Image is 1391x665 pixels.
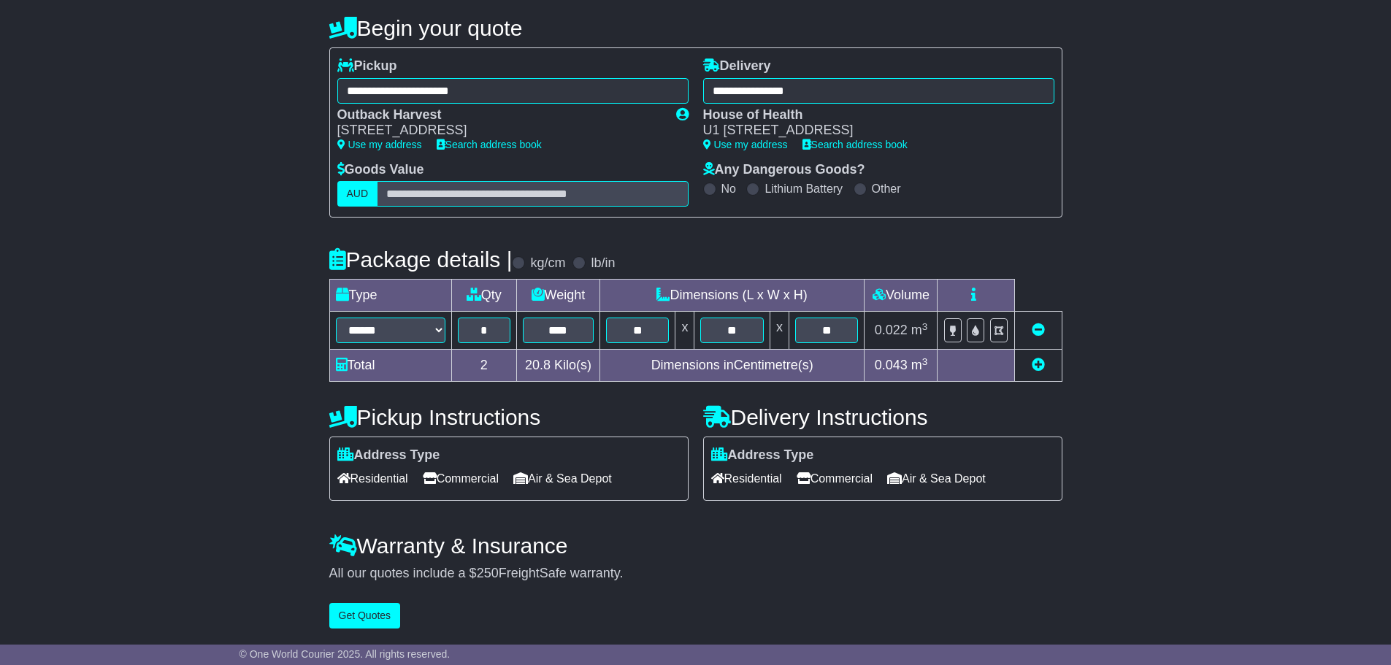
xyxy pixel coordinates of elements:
span: Commercial [797,467,873,490]
td: Kilo(s) [516,350,599,382]
td: Qty [451,280,516,312]
span: 250 [477,566,499,580]
label: Delivery [703,58,771,74]
h4: Delivery Instructions [703,405,1062,429]
span: Residential [337,467,408,490]
label: Lithium Battery [765,182,843,196]
h4: Begin your quote [329,16,1062,40]
div: House of Health [703,107,1040,123]
label: Goods Value [337,162,424,178]
label: No [721,182,736,196]
sup: 3 [922,356,928,367]
div: U1 [STREET_ADDRESS] [703,123,1040,139]
td: x [675,312,694,350]
label: Pickup [337,58,397,74]
a: Use my address [337,139,422,150]
td: Weight [516,280,599,312]
span: Commercial [423,467,499,490]
a: Search address book [802,139,908,150]
a: Use my address [703,139,788,150]
span: m [911,358,928,372]
td: Dimensions (L x W x H) [599,280,865,312]
span: 0.022 [875,323,908,337]
sup: 3 [922,321,928,332]
span: m [911,323,928,337]
label: Address Type [337,447,440,464]
a: Add new item [1032,358,1045,372]
label: Address Type [711,447,814,464]
td: 2 [451,350,516,382]
label: Any Dangerous Goods? [703,162,865,178]
div: Outback Harvest [337,107,662,123]
td: Type [329,280,451,312]
label: Other [872,182,901,196]
h4: Package details | [329,247,513,272]
td: Dimensions in Centimetre(s) [599,350,865,382]
h4: Pickup Instructions [329,405,689,429]
label: AUD [337,181,378,207]
div: [STREET_ADDRESS] [337,123,662,139]
button: Get Quotes [329,603,401,629]
span: 20.8 [525,358,551,372]
label: lb/in [591,255,615,272]
span: 0.043 [875,358,908,372]
a: Search address book [437,139,542,150]
span: Residential [711,467,782,490]
td: x [770,312,789,350]
span: Air & Sea Depot [887,467,986,490]
td: Total [329,350,451,382]
div: All our quotes include a $ FreightSafe warranty. [329,566,1062,582]
a: Remove this item [1032,323,1045,337]
span: Air & Sea Depot [513,467,612,490]
td: Volume [865,280,938,312]
span: © One World Courier 2025. All rights reserved. [240,648,451,660]
h4: Warranty & Insurance [329,534,1062,558]
label: kg/cm [530,255,565,272]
